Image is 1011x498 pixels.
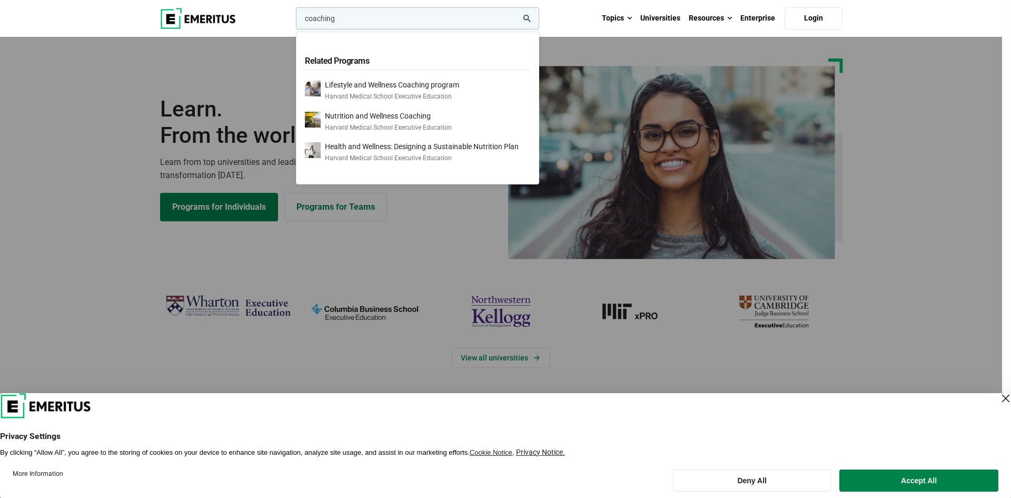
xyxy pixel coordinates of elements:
[305,81,530,101] a: Lifestyle and Wellness Coaching programHarvard Medical School Executive Education
[325,123,452,132] p: Harvard Medical School Executive Education
[325,92,459,101] p: Harvard Medical School Executive Education
[305,142,321,158] img: Health and Wellness: Designing a Sustainable Nutrition Plan
[325,112,452,121] p: Nutrition and Wellness Coaching
[305,50,530,70] h5: Related Programs
[305,81,321,96] img: Lifestyle and Wellness Coaching program
[325,142,519,151] p: Health and Wellness: Designing a Sustainable Nutrition Plan
[305,112,321,128] img: Nutrition and Wellness Coaching
[305,112,530,132] a: Nutrition and Wellness CoachingHarvard Medical School Executive Education
[305,142,530,163] a: Health and Wellness: Designing a Sustainable Nutrition PlanHarvard Medical School Executive Educa...
[325,81,459,90] p: Lifestyle and Wellness Coaching program
[325,154,519,163] p: Harvard Medical School Executive Education
[296,7,539,30] input: woocommerce-product-search-field-0
[785,7,843,30] a: Login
